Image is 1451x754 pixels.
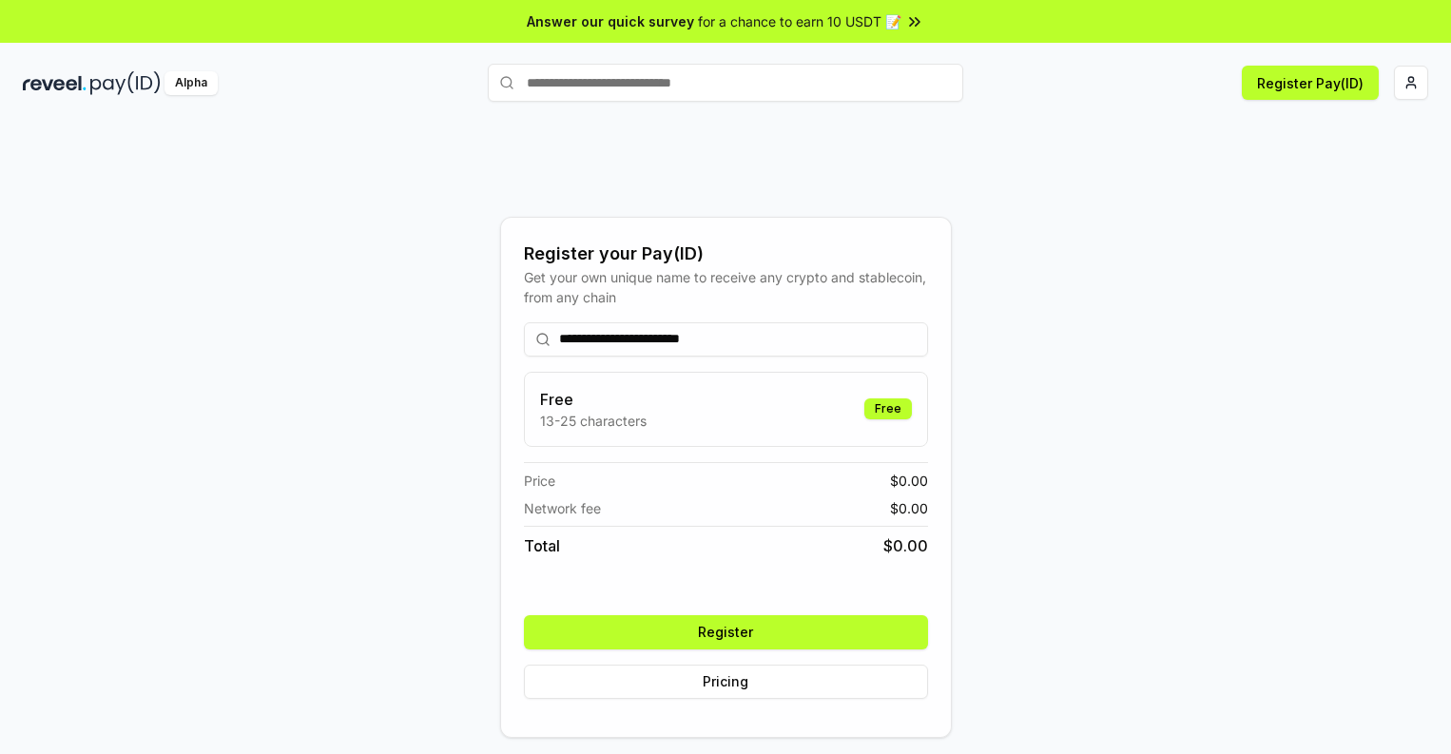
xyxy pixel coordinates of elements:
[524,498,601,518] span: Network fee
[698,11,901,31] span: for a chance to earn 10 USDT 📝
[1242,66,1379,100] button: Register Pay(ID)
[890,498,928,518] span: $ 0.00
[524,471,555,491] span: Price
[524,534,560,557] span: Total
[540,411,647,431] p: 13-25 characters
[864,398,912,419] div: Free
[883,534,928,557] span: $ 0.00
[524,665,928,699] button: Pricing
[23,71,87,95] img: reveel_dark
[540,388,647,411] h3: Free
[524,267,928,307] div: Get your own unique name to receive any crypto and stablecoin, from any chain
[164,71,218,95] div: Alpha
[524,615,928,649] button: Register
[890,471,928,491] span: $ 0.00
[527,11,694,31] span: Answer our quick survey
[90,71,161,95] img: pay_id
[524,241,928,267] div: Register your Pay(ID)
